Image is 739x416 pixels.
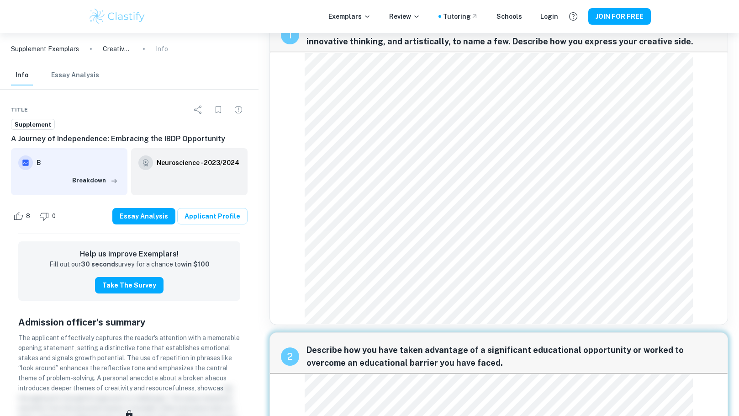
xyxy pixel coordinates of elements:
[88,7,146,26] img: Clastify logo
[189,101,207,119] div: Share
[47,212,61,221] span: 0
[11,133,248,144] h6: A Journey of Independence: Embracing the IBDP Opportunity
[37,209,61,224] div: Dislike
[18,334,240,392] span: The applicant effectively captures the reader's attention with a memorable opening statement, set...
[181,261,210,268] strong: win $100
[565,9,581,24] button: Help and Feedback
[95,277,164,293] button: Take the Survey
[51,65,99,85] button: Essay Analysis
[209,101,227,119] div: Bookmark
[37,158,120,168] h6: B
[540,11,558,21] a: Login
[306,344,717,369] span: Describe how you have taken advantage of a significant educational opportunity or worked to overc...
[11,209,35,224] div: Like
[21,212,35,221] span: 8
[26,249,233,260] h6: Help us improve Exemplars!
[70,174,120,187] button: Breakdown
[389,11,420,21] p: Review
[229,101,248,119] div: Report issue
[81,261,115,268] strong: 30 second
[496,11,522,21] a: Schools
[103,44,132,54] p: Creative Problem Solving: Finding Solutions in the Everyday
[49,260,210,270] p: Fill out our survey for a chance to
[18,315,240,329] h5: Admission officer's summary
[328,11,371,21] p: Exemplars
[11,106,28,114] span: Title
[588,8,651,25] button: JOIN FOR FREE
[11,120,54,129] span: Supplement
[177,208,248,224] a: Applicant Profile
[11,44,79,54] a: Supplement Exemplars
[443,11,478,21] a: Tutoring
[11,119,55,130] a: Supplement
[281,26,299,44] div: recipe
[157,158,239,168] h6: Neuroscience - 2023/2024
[156,44,168,54] p: Info
[157,155,239,170] a: Neuroscience - 2023/2024
[112,208,175,224] button: Essay Analysis
[306,22,717,48] span: Every person has a creative side, and it can be expressed in many ways: problem solving, original...
[281,347,299,366] div: recipe
[11,65,33,85] button: Info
